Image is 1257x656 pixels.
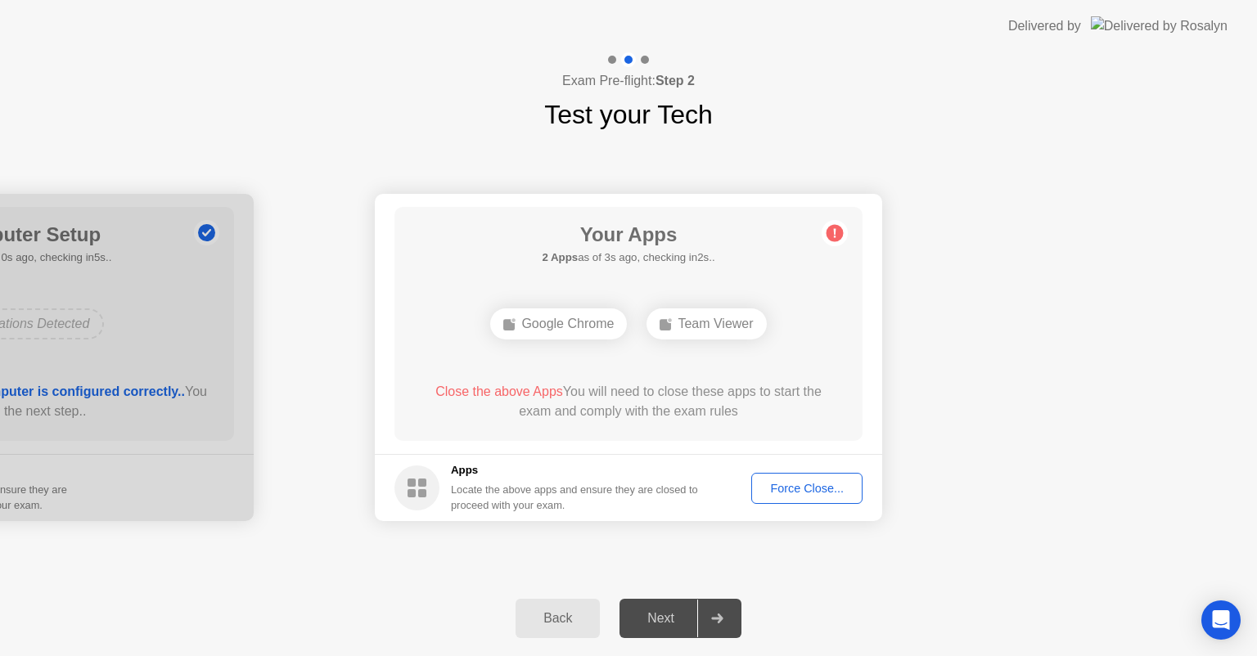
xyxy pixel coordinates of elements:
div: You will need to close these apps to start the exam and comply with the exam rules [418,382,840,421]
h4: Exam Pre-flight: [562,71,695,91]
div: Delivered by [1008,16,1081,36]
div: Google Chrome [490,308,627,339]
span: Close the above Apps [435,384,563,398]
button: Next [619,599,741,638]
b: 2 Apps [542,251,578,263]
h5: as of 3s ago, checking in2s.. [542,249,714,266]
img: Delivered by Rosalyn [1091,16,1228,35]
h1: Your Apps [542,220,714,249]
div: Open Intercom Messenger [1201,600,1241,640]
b: Step 2 [656,74,695,88]
button: Back [516,599,600,638]
div: Next [624,611,697,626]
div: Locate the above apps and ensure they are closed to proceed with your exam. [451,482,699,513]
button: Force Close... [751,473,863,504]
div: Force Close... [757,482,857,495]
h1: Test your Tech [544,95,713,134]
div: Team Viewer [647,308,766,339]
h5: Apps [451,462,699,479]
div: Back [520,611,595,626]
